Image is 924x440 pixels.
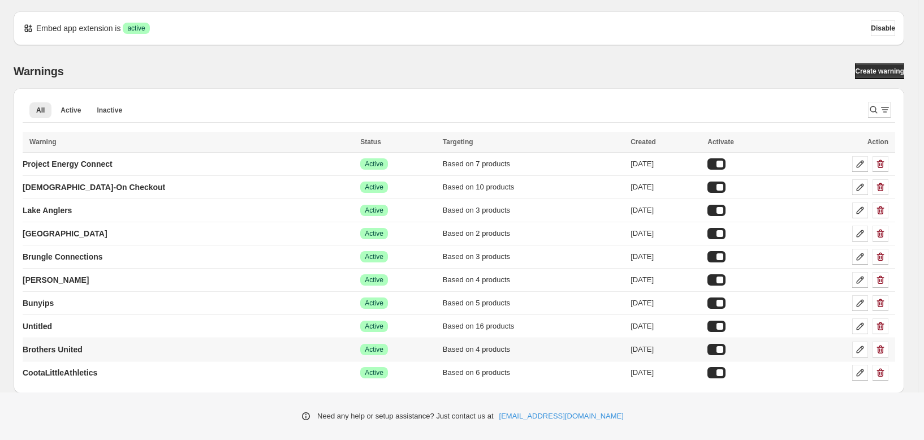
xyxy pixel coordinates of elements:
div: [DATE] [631,228,701,239]
p: Bunyips [23,297,54,309]
span: Active [365,159,383,169]
a: [EMAIL_ADDRESS][DOMAIN_NAME] [499,411,624,422]
a: Lake Anglers [23,201,72,219]
div: [DATE] [631,367,701,378]
p: [GEOGRAPHIC_DATA] [23,228,107,239]
a: Project Energy Connect [23,155,113,173]
div: [DATE] [631,321,701,332]
span: Active [365,368,383,377]
span: Active [365,345,383,354]
p: Embed app extension is [36,23,120,34]
button: Disable [871,20,895,36]
a: Untitled [23,317,52,335]
span: active [127,24,145,33]
p: CootaLittleAthletics [23,367,97,378]
div: [DATE] [631,251,701,262]
div: Based on 2 products [443,228,624,239]
span: Inactive [97,106,122,115]
span: Active [365,229,383,238]
span: Warning [29,138,57,146]
h2: Warnings [14,64,64,78]
p: Brungle Connections [23,251,103,262]
span: Active [365,275,383,284]
a: [GEOGRAPHIC_DATA] [23,225,107,243]
div: [DATE] [631,274,701,286]
span: Active [365,322,383,331]
div: Based on 6 products [443,367,624,378]
div: [DATE] [631,297,701,309]
p: Brothers United [23,344,83,355]
a: [PERSON_NAME] [23,271,89,289]
div: Based on 16 products [443,321,624,332]
div: [DATE] [631,344,701,355]
div: Based on 3 products [443,251,624,262]
a: [DEMOGRAPHIC_DATA]-On Checkout [23,178,165,196]
a: CootaLittleAthletics [23,364,97,382]
span: Created [631,138,656,146]
span: Status [360,138,381,146]
span: Create warning [855,67,904,76]
p: Untitled [23,321,52,332]
div: Based on 5 products [443,297,624,309]
div: Based on 7 products [443,158,624,170]
span: Targeting [443,138,473,146]
span: Activate [707,138,734,146]
span: Active [365,183,383,192]
a: Brungle Connections [23,248,103,266]
button: Search and filter results [868,102,891,118]
span: Active [61,106,81,115]
a: Brothers United [23,340,83,359]
span: Action [867,138,888,146]
div: Based on 10 products [443,182,624,193]
div: [DATE] [631,158,701,170]
span: Disable [871,24,895,33]
p: Lake Anglers [23,205,72,216]
p: [DEMOGRAPHIC_DATA]-On Checkout [23,182,165,193]
span: Active [365,252,383,261]
div: [DATE] [631,205,701,216]
div: Based on 3 products [443,205,624,216]
a: Create warning [855,63,904,79]
p: [PERSON_NAME] [23,274,89,286]
div: Based on 4 products [443,344,624,355]
span: All [36,106,45,115]
p: Project Energy Connect [23,158,113,170]
span: Active [365,299,383,308]
span: Active [365,206,383,215]
div: Based on 4 products [443,274,624,286]
a: Bunyips [23,294,54,312]
div: [DATE] [631,182,701,193]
